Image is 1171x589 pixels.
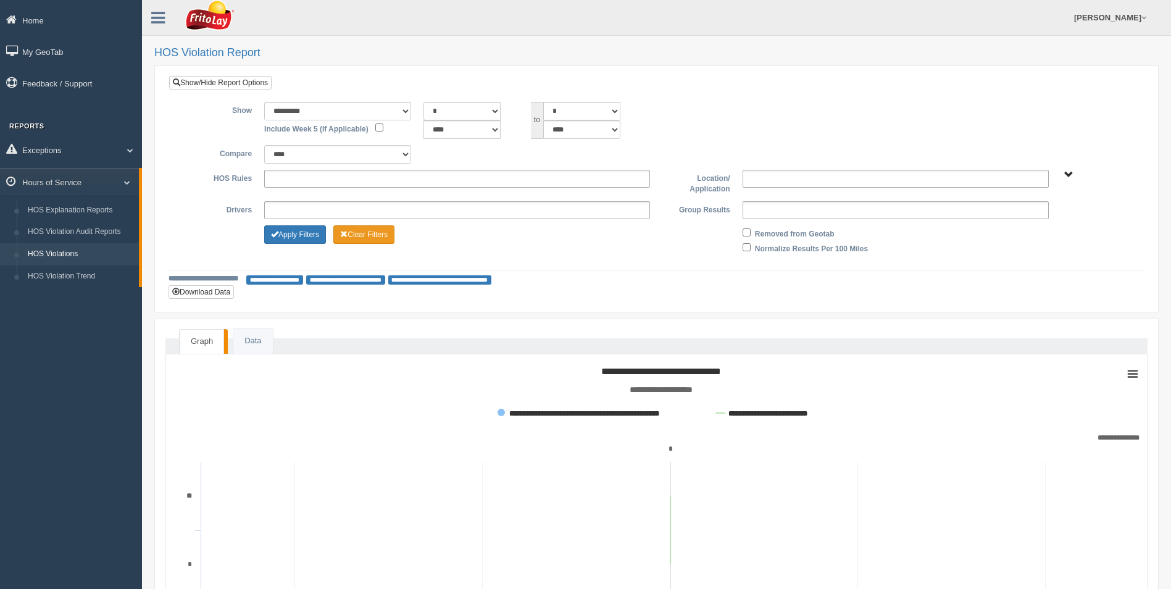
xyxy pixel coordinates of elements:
[22,199,139,222] a: HOS Explanation Reports
[22,221,139,243] a: HOS Violation Audit Reports
[333,225,394,244] button: Change Filter Options
[154,47,1159,59] h2: HOS Violation Report
[178,201,258,216] label: Drivers
[180,329,224,354] a: Graph
[656,201,736,216] label: Group Results
[264,120,369,135] label: Include Week 5 (If Applicable)
[755,225,835,240] label: Removed from Geotab
[531,102,543,139] span: to
[169,285,234,299] button: Download Data
[755,240,868,255] label: Normalize Results Per 100 Miles
[264,225,326,244] button: Change Filter Options
[22,243,139,265] a: HOS Violations
[178,170,258,185] label: HOS Rules
[178,102,258,117] label: Show
[22,265,139,288] a: HOS Violation Trend
[233,328,272,354] a: Data
[656,170,736,195] label: Location/ Application
[178,145,258,160] label: Compare
[169,76,272,90] a: Show/Hide Report Options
